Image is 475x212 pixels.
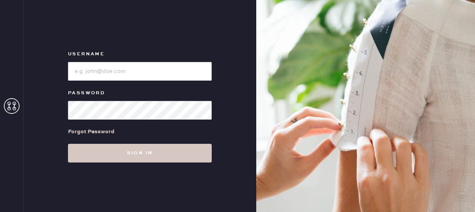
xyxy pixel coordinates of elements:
div: Forgot Password [68,127,114,136]
input: e.g. john@doe.com [68,62,212,81]
a: Forgot Password [68,120,114,144]
label: Password [68,88,212,98]
label: Username [68,49,212,59]
button: Sign in [68,144,212,163]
